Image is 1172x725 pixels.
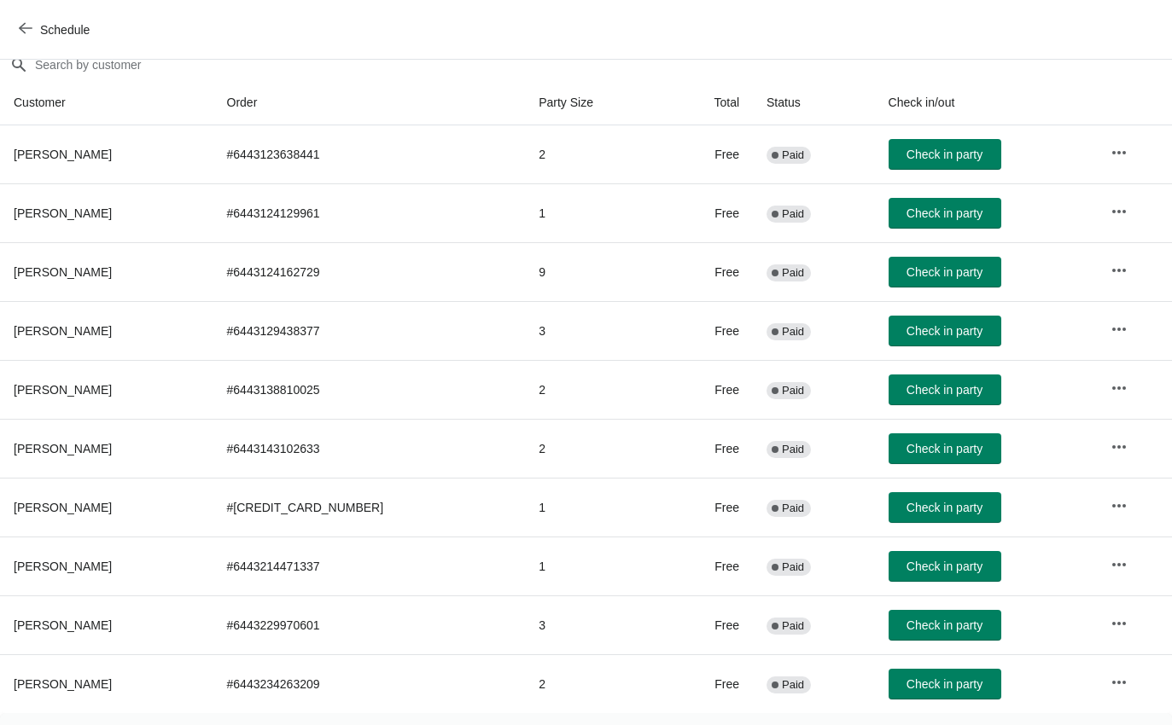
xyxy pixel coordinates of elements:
[907,324,982,338] span: Check in party
[889,669,1001,699] button: Check in party
[889,610,1001,641] button: Check in party
[525,80,663,125] th: Party Size
[213,301,526,360] td: # 6443129438377
[14,618,112,632] span: [PERSON_NAME]
[525,125,663,183] td: 2
[34,49,1172,80] input: Search by customer
[875,80,1097,125] th: Check in/out
[782,443,804,456] span: Paid
[40,23,90,37] span: Schedule
[782,148,804,162] span: Paid
[664,183,753,242] td: Free
[907,618,982,632] span: Check in party
[213,80,526,125] th: Order
[664,595,753,654] td: Free
[525,360,663,419] td: 2
[782,619,804,633] span: Paid
[889,198,1001,229] button: Check in party
[525,536,663,595] td: 1
[213,595,526,654] td: # 6443229970601
[889,433,1001,464] button: Check in party
[782,678,804,692] span: Paid
[889,316,1001,346] button: Check in party
[14,383,112,397] span: [PERSON_NAME]
[753,80,874,125] th: Status
[889,139,1001,170] button: Check in party
[525,478,663,536] td: 1
[213,360,526,419] td: # 6443138810025
[889,257,1001,287] button: Check in party
[213,419,526,478] td: # 6443143102633
[213,242,526,301] td: # 6443124162729
[782,384,804,397] span: Paid
[907,265,982,279] span: Check in party
[14,677,112,691] span: [PERSON_NAME]
[782,207,804,221] span: Paid
[664,536,753,595] td: Free
[907,148,982,161] span: Check in party
[907,560,982,573] span: Check in party
[14,265,112,279] span: [PERSON_NAME]
[14,148,112,161] span: [PERSON_NAME]
[664,360,753,419] td: Free
[907,442,982,455] span: Check in party
[664,125,753,183] td: Free
[782,502,804,515] span: Paid
[525,242,663,301] td: 9
[525,419,663,478] td: 2
[664,478,753,536] td: Free
[525,595,663,654] td: 3
[664,301,753,360] td: Free
[664,80,753,125] th: Total
[213,183,526,242] td: # 6443124129961
[907,677,982,691] span: Check in party
[14,442,112,455] span: [PERSON_NAME]
[213,536,526,595] td: # 6443214471337
[889,374,1001,405] button: Check in party
[782,325,804,339] span: Paid
[664,419,753,478] td: Free
[14,560,112,573] span: [PERSON_NAME]
[889,492,1001,523] button: Check in party
[213,478,526,536] td: # [CREDIT_CARD_NUMBER]
[907,501,982,514] span: Check in party
[525,301,663,360] td: 3
[664,654,753,713] td: Free
[889,551,1001,582] button: Check in party
[9,14,103,45] button: Schedule
[14,206,112,220] span: [PERSON_NAME]
[213,654,526,713] td: # 6443234263209
[664,242,753,301] td: Free
[14,324,112,338] span: [PERSON_NAME]
[782,560,804,574] span: Paid
[213,125,526,183] td: # 6443123638441
[782,266,804,280] span: Paid
[14,501,112,514] span: [PERSON_NAME]
[525,654,663,713] td: 2
[907,206,982,220] span: Check in party
[525,183,663,242] td: 1
[907,383,982,397] span: Check in party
